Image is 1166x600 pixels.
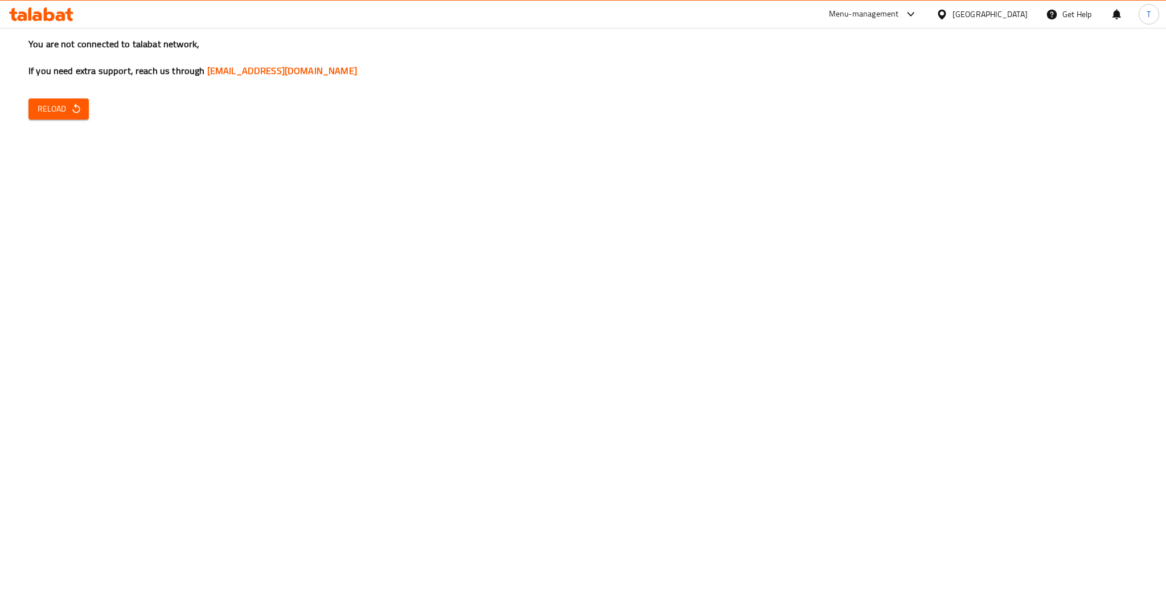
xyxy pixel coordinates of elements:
[1147,8,1151,20] span: T
[829,7,899,21] div: Menu-management
[38,102,80,116] span: Reload
[207,62,357,79] a: [EMAIL_ADDRESS][DOMAIN_NAME]
[952,8,1028,20] div: [GEOGRAPHIC_DATA]
[28,98,89,120] button: Reload
[28,38,1138,77] h3: You are not connected to talabat network, If you need extra support, reach us through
